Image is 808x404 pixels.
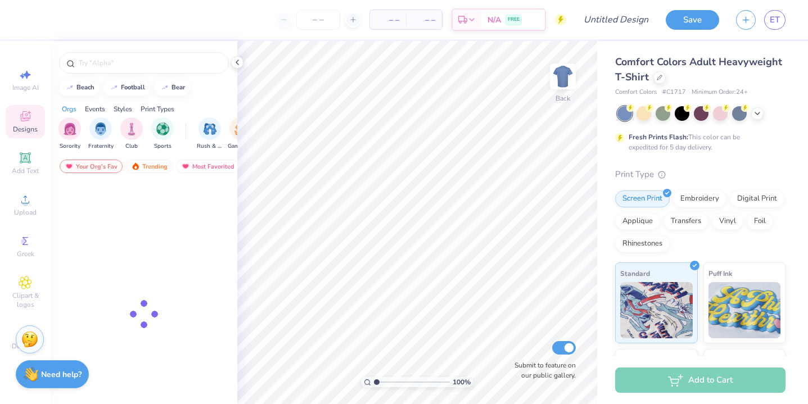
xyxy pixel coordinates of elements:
span: Rush & Bid [197,142,223,151]
span: Upload [14,208,37,217]
div: Rhinestones [615,235,670,252]
img: Sports Image [156,122,169,135]
div: filter for Rush & Bid [197,117,223,151]
div: Styles [114,104,132,114]
div: Embroidery [673,190,726,207]
input: – – [296,10,340,30]
img: trending.gif [131,162,140,170]
span: Sports [154,142,171,151]
strong: Fresh Prints Flash: [629,133,688,142]
div: Vinyl [712,213,743,230]
span: Fraternity [88,142,114,151]
div: filter for Sorority [58,117,81,151]
span: N/A [487,14,501,26]
button: beach [59,79,100,96]
span: Comfort Colors Adult Heavyweight T-Shirt [615,55,782,84]
span: – – [377,14,399,26]
div: Your Org's Fav [60,160,123,173]
span: Standard [620,267,650,279]
span: Neon Ink [620,354,648,366]
div: This color can be expedited for 5 day delivery. [629,132,767,152]
span: Decorate [12,342,39,351]
strong: Need help? [41,369,82,380]
div: Orgs [62,104,76,114]
span: Add Text [12,166,39,175]
img: Back [552,65,574,88]
img: Rush & Bid Image [204,122,216,135]
div: beach [76,84,94,90]
label: Submit to feature on our public gallery. [508,360,576,380]
div: Print Type [615,168,786,181]
div: Applique [615,213,660,230]
span: ET [770,13,780,26]
div: Digital Print [730,190,784,207]
button: filter button [151,117,174,151]
span: – – [413,14,435,26]
span: Sorority [60,142,80,151]
img: trend_line.gif [65,84,74,91]
div: Events [85,104,105,114]
span: Minimum Order: 24 + [692,88,748,97]
button: Save [666,10,719,30]
span: Club [125,142,138,151]
input: Untitled Design [575,8,657,31]
img: Fraternity Image [94,122,107,135]
img: Sorority Image [64,122,76,135]
div: filter for Sports [151,117,174,151]
img: trend_line.gif [160,84,169,91]
img: most_fav.gif [65,162,74,170]
div: filter for Fraternity [88,117,114,151]
div: Transfers [663,213,708,230]
span: Metallic & Glitter Ink [708,354,775,366]
span: 100 % [453,377,471,387]
span: Clipart & logos [6,291,45,309]
button: filter button [58,117,81,151]
button: football [103,79,150,96]
div: Screen Print [615,190,670,207]
img: trend_line.gif [110,84,119,91]
a: ET [764,10,786,30]
button: filter button [88,117,114,151]
span: FREE [508,16,520,24]
div: Most Favorited [176,160,240,173]
div: filter for Club [120,117,143,151]
span: Comfort Colors [615,88,657,97]
img: most_fav.gif [181,162,190,170]
img: Puff Ink [708,282,781,338]
div: Print Types [141,104,174,114]
span: Greek [17,249,34,258]
button: filter button [120,117,143,151]
input: Try "Alpha" [78,57,222,69]
div: football [121,84,145,90]
span: Puff Ink [708,267,732,279]
img: Game Day Image [234,122,247,135]
button: filter button [228,117,254,151]
span: Game Day [228,142,254,151]
div: Foil [747,213,773,230]
button: bear [154,79,190,96]
div: Back [556,93,570,103]
span: # C1717 [662,88,686,97]
span: Designs [13,125,38,134]
span: Image AI [12,83,39,92]
img: Standard [620,282,693,338]
button: filter button [197,117,223,151]
div: filter for Game Day [228,117,254,151]
div: Trending [126,160,173,173]
img: Club Image [125,122,138,135]
div: bear [171,84,185,90]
